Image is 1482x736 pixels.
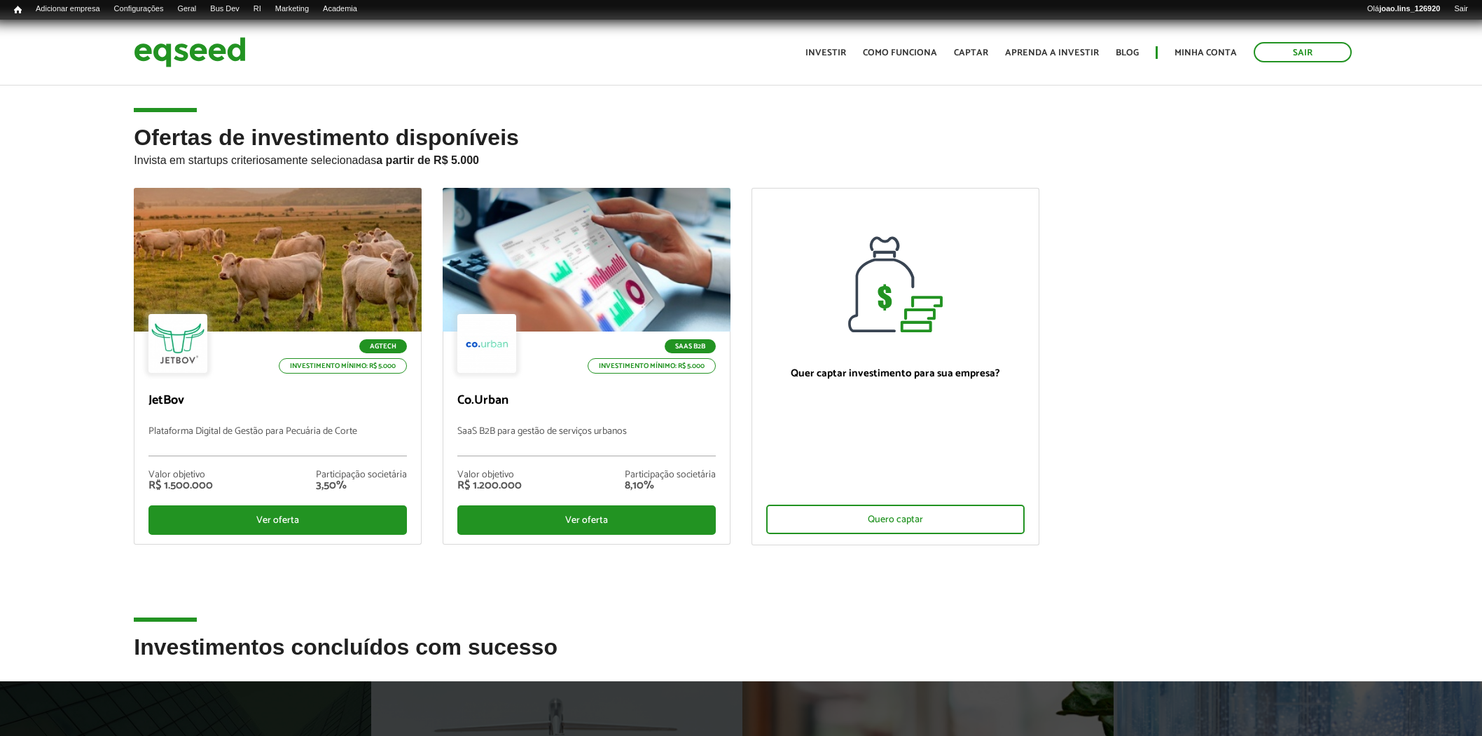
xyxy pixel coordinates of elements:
[148,470,213,480] div: Valor objetivo
[268,4,316,15] a: Marketing
[134,188,422,545] a: Agtech Investimento mínimo: R$ 5.000 JetBov Plataforma Digital de Gestão para Pecuária de Corte V...
[134,125,1348,188] h2: Ofertas de investimento disponíveis
[665,339,716,353] p: SaaS B2B
[457,426,716,456] p: SaaS B2B para gestão de serviços urbanos
[316,4,364,15] a: Academia
[954,48,988,57] a: Captar
[134,635,1348,681] h2: Investimentos concluídos com sucesso
[752,188,1039,545] a: Quer captar investimento para sua empresa? Quero captar
[359,339,407,353] p: Agtech
[7,4,29,17] a: Início
[863,48,937,57] a: Como funciona
[1447,4,1475,15] a: Sair
[134,150,1348,167] p: Invista em startups criteriosamente selecionadas
[279,358,407,374] p: Investimento mínimo: R$ 5.000
[148,505,407,535] div: Ver oferta
[14,5,22,15] span: Início
[148,480,213,491] div: R$ 1.500.000
[170,4,203,15] a: Geral
[1005,48,1099,57] a: Aprenda a investir
[625,470,716,480] div: Participação societária
[625,480,716,491] div: 8,10%
[457,505,716,535] div: Ver oferta
[107,4,171,15] a: Configurações
[316,480,407,491] div: 3,50%
[457,480,522,491] div: R$ 1.200.000
[148,393,407,409] p: JetBov
[247,4,268,15] a: RI
[203,4,247,15] a: Bus Dev
[1254,42,1352,62] a: Sair
[134,34,246,71] img: EqSeed
[766,505,1025,534] div: Quero captar
[766,367,1025,380] p: Quer captar investimento para sua empresa?
[148,426,407,456] p: Plataforma Digital de Gestão para Pecuária de Corte
[457,393,716,409] p: Co.Urban
[316,470,407,480] div: Participação societária
[588,358,716,374] p: Investimento mínimo: R$ 5.000
[1379,4,1440,13] strong: joao.lins_126920
[1175,48,1237,57] a: Minha conta
[1116,48,1139,57] a: Blog
[457,470,522,480] div: Valor objetivo
[1360,4,1447,15] a: Olájoao.lins_126920
[29,4,107,15] a: Adicionar empresa
[376,154,479,166] strong: a partir de R$ 5.000
[443,188,730,545] a: SaaS B2B Investimento mínimo: R$ 5.000 Co.Urban SaaS B2B para gestão de serviços urbanos Valor ob...
[805,48,846,57] a: Investir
